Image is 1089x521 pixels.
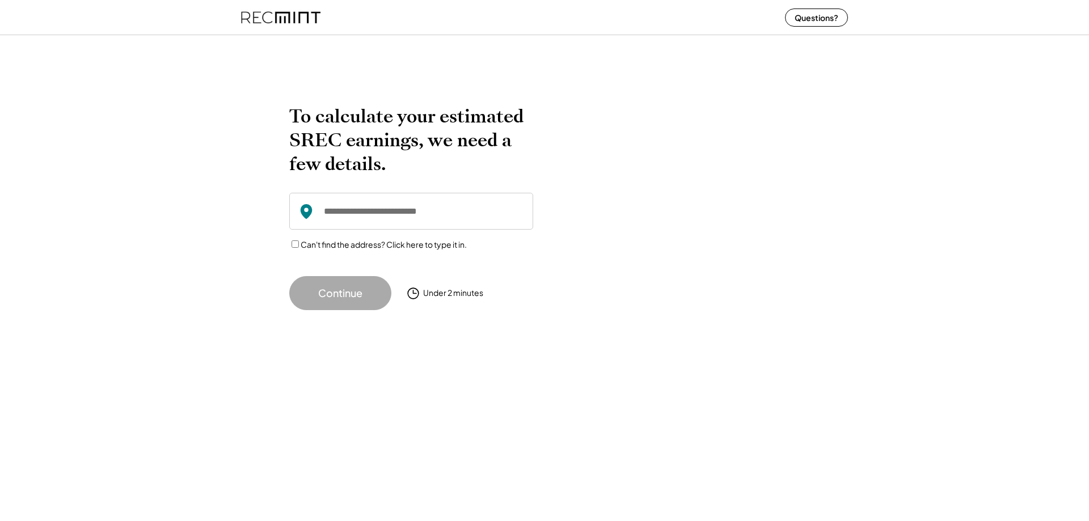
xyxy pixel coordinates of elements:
label: Can't find the address? Click here to type it in. [301,239,467,249]
img: recmint-logotype%403x%20%281%29.jpeg [241,2,320,32]
h2: To calculate your estimated SREC earnings, we need a few details. [289,104,533,176]
img: yH5BAEAAAAALAAAAAABAAEAAAIBRAA7 [562,104,783,286]
button: Questions? [785,9,848,27]
div: Under 2 minutes [423,287,483,299]
button: Continue [289,276,391,310]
